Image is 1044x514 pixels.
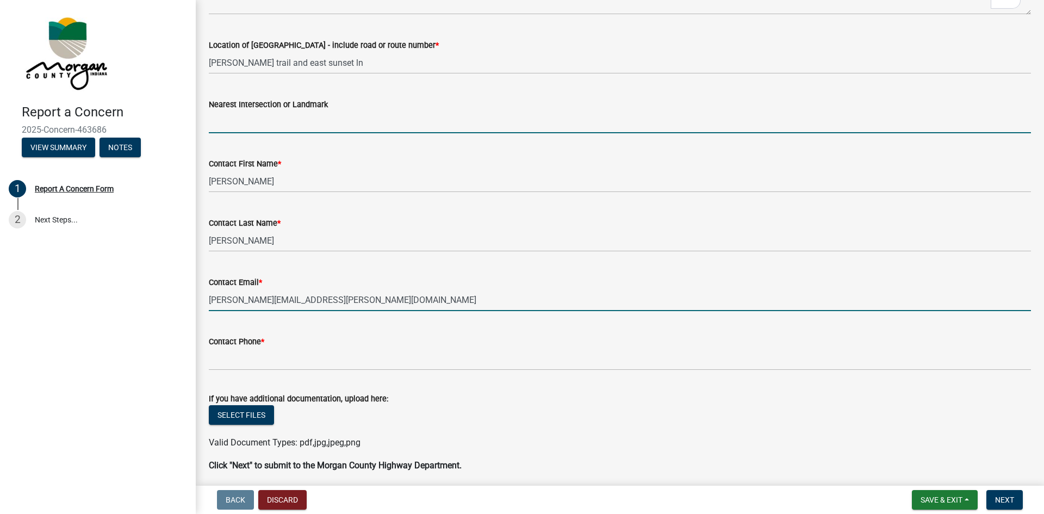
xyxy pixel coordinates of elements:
span: Save & Exit [921,496,962,504]
span: Back [226,496,245,504]
img: Morgan County, Indiana [22,11,109,93]
button: Notes [100,138,141,157]
label: If you have additional documentation, upload here: [209,395,388,403]
span: 2025-Concern-463686 [22,125,174,135]
label: Contact Phone [209,338,264,346]
label: Contact First Name [209,160,281,168]
button: View Summary [22,138,95,157]
wm-modal-confirm: Summary [22,144,95,152]
div: Report A Concern Form [35,185,114,193]
div: 2 [9,211,26,228]
label: Contact Last Name [209,220,281,227]
button: Discard [258,490,307,510]
label: Nearest Intersection or Landmark [209,101,328,109]
span: Next [995,496,1014,504]
label: Location of [GEOGRAPHIC_DATA] - include road or route number [209,42,439,49]
button: Next [986,490,1023,510]
button: Back [217,490,254,510]
label: Contact Email [209,279,262,287]
button: Save & Exit [912,490,978,510]
strong: Click "Next" to submit to the Morgan County Highway Department. [209,460,462,470]
div: 1 [9,180,26,197]
button: Select files [209,405,274,425]
h4: Report a Concern [22,104,187,120]
span: Valid Document Types: pdf,jpg,jpeg,png [209,437,361,448]
wm-modal-confirm: Notes [100,144,141,152]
